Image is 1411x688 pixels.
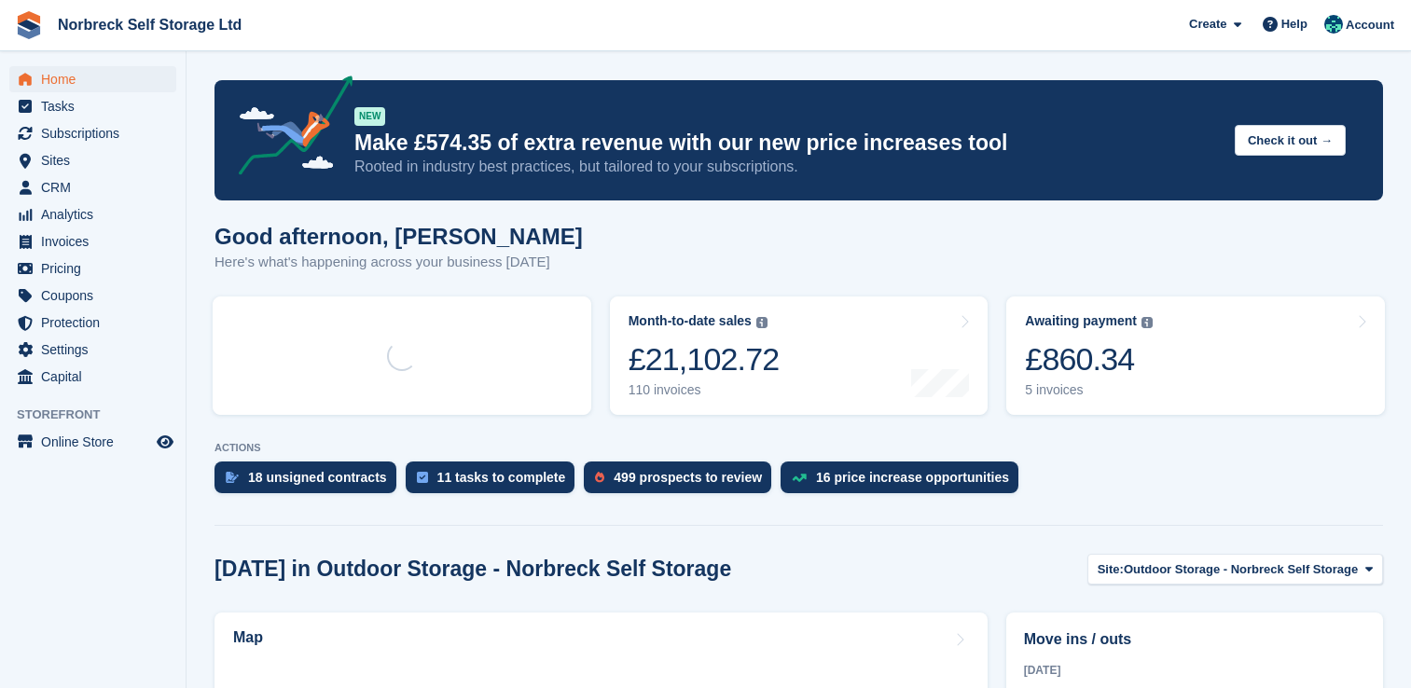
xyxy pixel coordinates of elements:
[9,120,176,146] a: menu
[781,461,1028,502] a: 16 price increase opportunities
[1324,15,1343,34] img: Sally King
[595,472,604,483] img: prospect-51fa495bee0391a8d652442698ab0144808aea92771e9ea1ae160a38d050c398.svg
[9,337,176,363] a: menu
[9,66,176,92] a: menu
[41,147,153,173] span: Sites
[354,130,1220,157] p: Make £574.35 of extra revenue with our new price increases tool
[223,76,353,182] img: price-adjustments-announcement-icon-8257ccfd72463d97f412b2fc003d46551f7dbcb40ab6d574587a9cd5c0d94...
[214,442,1383,454] p: ACTIONS
[354,157,1220,177] p: Rooted in industry best practices, but tailored to your subscriptions.
[41,120,153,146] span: Subscriptions
[9,310,176,336] a: menu
[1025,340,1153,378] div: £860.34
[15,11,43,39] img: stora-icon-8386f47178a22dfd0bd8f6a31ec36ba5ce8667c1dd55bd0f319d3a0aa187defe.svg
[41,201,153,227] span: Analytics
[9,228,176,255] a: menu
[610,296,989,415] a: Month-to-date sales £21,102.72 110 invoices
[214,252,583,273] p: Here's what's happening across your business [DATE]
[248,470,387,485] div: 18 unsigned contracts
[417,472,428,483] img: task-75834270c22a3079a89374b754ae025e5fb1db73e45f91037f5363f120a921f8.svg
[41,66,153,92] span: Home
[614,470,762,485] div: 499 prospects to review
[1281,15,1307,34] span: Help
[41,364,153,390] span: Capital
[1235,125,1346,156] button: Check it out →
[437,470,566,485] div: 11 tasks to complete
[214,557,731,582] h2: [DATE] in Outdoor Storage - Norbreck Self Storage
[41,282,153,309] span: Coupons
[50,9,249,40] a: Norbreck Self Storage Ltd
[1025,313,1137,329] div: Awaiting payment
[792,474,807,482] img: price_increase_opportunities-93ffe204e8149a01c8c9dc8f82e8f89637d9d84a8eef4429ea346261dce0b2c0.svg
[1141,317,1153,328] img: icon-info-grey-7440780725fd019a000dd9b08b2336e03edf1995a4989e88bcd33f0948082b44.svg
[584,461,781,502] a: 499 prospects to review
[41,310,153,336] span: Protection
[1024,662,1365,679] div: [DATE]
[756,317,768,328] img: icon-info-grey-7440780725fd019a000dd9b08b2336e03edf1995a4989e88bcd33f0948082b44.svg
[214,461,406,502] a: 18 unsigned contracts
[629,382,780,398] div: 110 invoices
[9,174,176,200] a: menu
[816,470,1009,485] div: 16 price increase opportunities
[629,340,780,378] div: £21,102.72
[41,337,153,363] span: Settings
[233,629,263,646] h2: Map
[1025,382,1153,398] div: 5 invoices
[1124,560,1358,579] span: Outdoor Storage - Norbreck Self Storage
[17,406,186,424] span: Storefront
[1024,628,1365,651] h2: Move ins / outs
[154,431,176,453] a: Preview store
[1098,560,1124,579] span: Site:
[9,429,176,455] a: menu
[226,472,239,483] img: contract_signature_icon-13c848040528278c33f63329250d36e43548de30e8caae1d1a13099fd9432cc5.svg
[9,364,176,390] a: menu
[9,255,176,282] a: menu
[41,255,153,282] span: Pricing
[1006,296,1385,415] a: Awaiting payment £860.34 5 invoices
[41,174,153,200] span: CRM
[41,228,153,255] span: Invoices
[354,107,385,126] div: NEW
[41,429,153,455] span: Online Store
[629,313,752,329] div: Month-to-date sales
[1346,16,1394,34] span: Account
[1189,15,1226,34] span: Create
[214,224,583,249] h1: Good afternoon, [PERSON_NAME]
[9,201,176,227] a: menu
[1087,554,1383,585] button: Site: Outdoor Storage - Norbreck Self Storage
[406,461,585,502] a: 11 tasks to complete
[9,93,176,119] a: menu
[41,93,153,119] span: Tasks
[9,282,176,309] a: menu
[9,147,176,173] a: menu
